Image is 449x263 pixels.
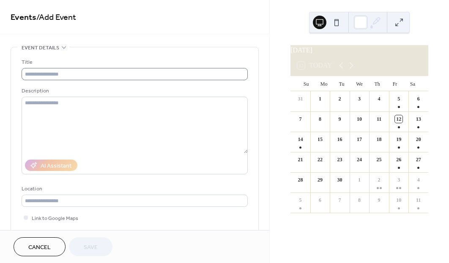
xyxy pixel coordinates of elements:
div: 2 [375,176,383,184]
div: 25 [375,156,383,163]
a: Events [11,9,36,26]
div: 31 [296,95,304,103]
div: 11 [375,115,383,123]
div: 18 [375,136,383,143]
div: 11 [415,196,422,204]
div: 20 [415,136,422,143]
div: 2 [336,95,344,103]
div: 27 [415,156,422,163]
div: 5 [296,196,304,204]
div: 19 [395,136,402,143]
div: We [350,76,368,91]
span: Link to Google Maps [32,214,78,223]
div: Location [22,184,246,193]
div: 15 [316,136,324,143]
div: 17 [356,136,363,143]
div: 30 [336,176,344,184]
button: Cancel [14,237,66,256]
div: Title [22,58,246,67]
div: [DATE] [290,45,428,55]
div: Tu [333,76,350,91]
span: / Add Event [36,9,76,26]
span: Cancel [28,243,51,252]
div: 5 [395,95,402,103]
div: 22 [316,156,324,163]
div: 12 [395,115,402,123]
div: Su [297,76,315,91]
div: 4 [375,95,383,103]
div: Mo [315,76,333,91]
div: 8 [356,196,363,204]
div: 9 [336,115,344,123]
div: 6 [316,196,324,204]
div: 8 [316,115,324,123]
div: 24 [356,156,363,163]
span: Event details [22,43,59,52]
div: 3 [356,95,363,103]
div: 29 [316,176,324,184]
div: 3 [395,176,402,184]
div: 4 [415,176,422,184]
div: 21 [296,156,304,163]
div: 28 [296,176,304,184]
div: 10 [395,196,402,204]
div: Th [368,76,386,91]
div: 6 [415,95,422,103]
div: Sa [404,76,422,91]
div: 23 [336,156,344,163]
div: 14 [296,136,304,143]
div: 1 [316,95,324,103]
div: Description [22,87,246,95]
div: 1 [356,176,363,184]
div: 7 [336,196,344,204]
div: 26 [395,156,402,163]
div: 10 [356,115,363,123]
div: 9 [375,196,383,204]
div: 13 [415,115,422,123]
div: 7 [296,115,304,123]
div: 16 [336,136,344,143]
div: Fr [386,76,404,91]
